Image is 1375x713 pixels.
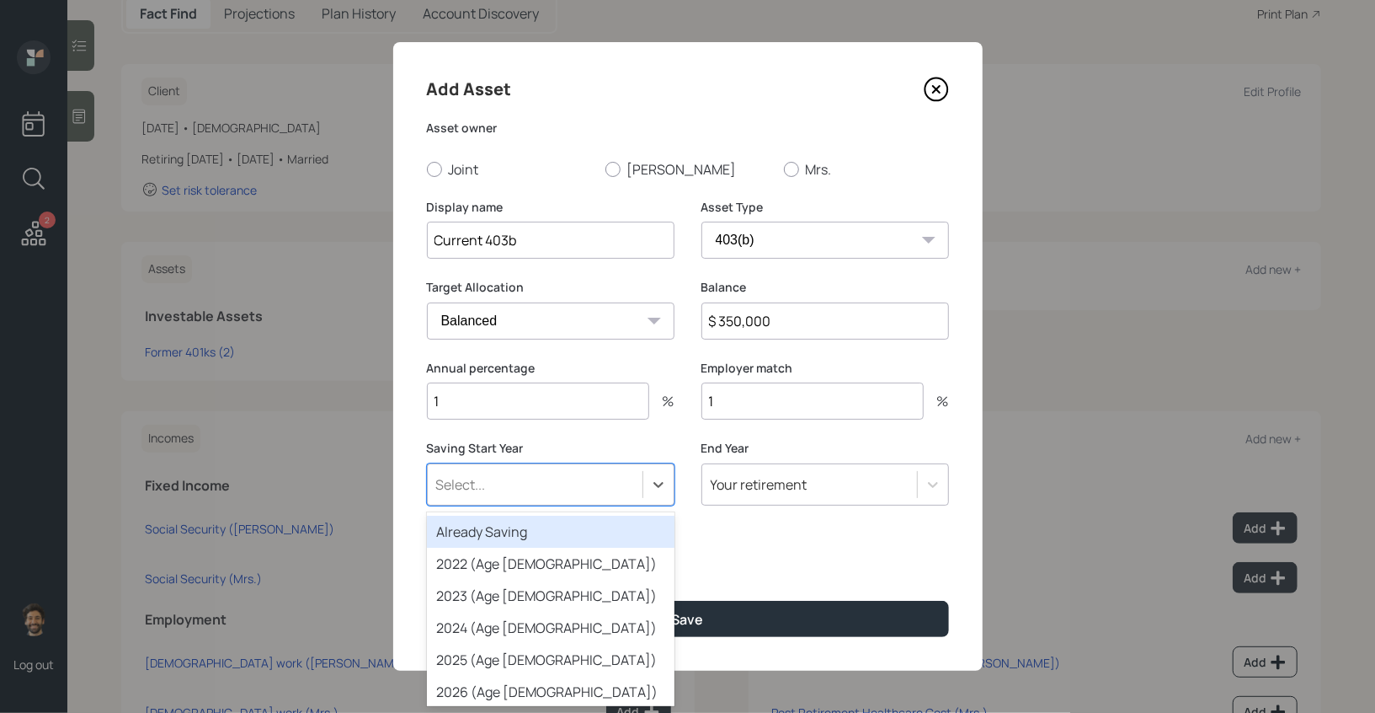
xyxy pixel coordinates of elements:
label: [PERSON_NAME] [605,160,770,179]
label: Saving Start Year [427,440,674,457]
div: 2026 (Age [DEMOGRAPHIC_DATA]) [427,676,674,708]
div: Save [672,610,704,629]
label: Employer match [701,360,949,377]
div: 2022 (Age [DEMOGRAPHIC_DATA]) [427,548,674,580]
div: 2025 (Age [DEMOGRAPHIC_DATA]) [427,644,674,676]
label: End Year [701,440,949,457]
label: Balance [701,279,949,296]
button: Save [427,601,949,637]
label: Mrs. [784,160,949,179]
h4: Add Asset [427,76,512,103]
label: Display name [427,199,674,216]
label: Asset owner [427,120,949,137]
div: 2024 (Age [DEMOGRAPHIC_DATA]) [427,612,674,644]
div: Select... [436,475,486,494]
div: 2023 (Age [DEMOGRAPHIC_DATA]) [427,580,674,612]
label: Asset Type [701,199,949,216]
div: % [649,394,674,408]
label: Target Allocation [427,279,674,296]
label: Annual percentage [427,360,674,377]
div: Already Saving [427,516,674,548]
label: Joint [427,160,592,179]
div: % [924,394,949,408]
div: Your retirement [711,475,807,494]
